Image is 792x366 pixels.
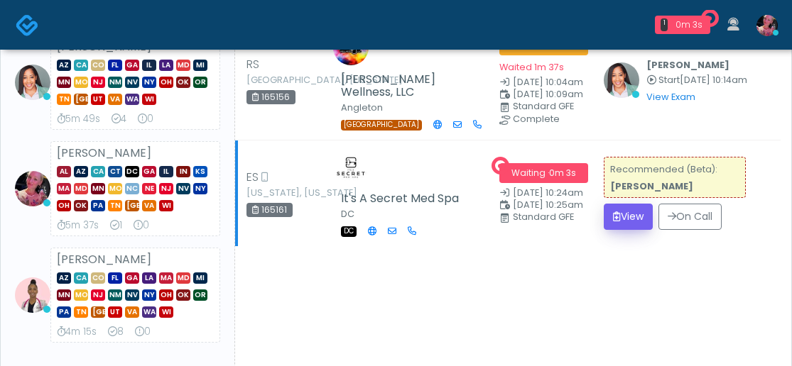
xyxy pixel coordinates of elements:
div: 165161 [246,203,293,217]
strong: [PERSON_NAME] [610,180,693,192]
span: RS [246,56,259,73]
img: Janaira Villalobos [15,277,50,313]
span: VA [142,200,156,211]
div: Extended Exams [135,325,151,339]
span: [DATE] 10:14am [680,74,747,86]
a: Call via 8x8 [473,118,482,131]
span: OK [74,200,88,211]
span: TN [108,200,122,211]
span: DC [341,226,357,237]
span: [DATE] 10:25am [513,199,583,211]
h5: [PERSON_NAME] Wellness, LLC [341,73,465,99]
div: Average Review Time [57,112,100,126]
img: Amanda Creel [333,149,369,184]
div: Average Review Time [57,218,99,233]
span: NV [176,183,190,194]
span: MN [91,183,105,194]
small: Angleton [341,101,383,113]
div: Average Review Time [57,325,97,339]
div: Exams Completed [110,218,122,233]
small: Waited 1m 37s [499,61,564,73]
span: NV [125,289,139,301]
span: AL [57,166,71,177]
span: OR [193,289,207,301]
div: 1 [661,18,668,31]
span: CA [74,272,88,284]
span: IN [176,166,190,177]
a: Call via 8x8 [408,225,416,238]
span: FL [108,60,122,71]
span: MO [74,77,88,88]
span: LA [142,272,156,284]
small: Scheduled Time [499,90,587,99]
span: LA [159,60,173,71]
span: [DATE] 10:04am [513,76,583,88]
span: ES [246,169,259,186]
span: GA [142,166,156,177]
span: NV [125,77,139,88]
span: UT [108,306,122,318]
span: [DATE] 10:24am [513,187,583,199]
span: GA [125,60,139,71]
small: [US_STATE], [US_STATE] [246,189,325,197]
button: View [604,204,653,230]
span: NM [108,289,122,301]
button: Open LiveChat chat widget [11,6,54,48]
span: [GEOGRAPHIC_DATA] [74,94,88,105]
span: NC [125,183,139,194]
span: UT [91,94,105,105]
div: 165156 [246,90,295,104]
span: OH [159,289,173,301]
small: DC [341,208,354,220]
span: OK [176,289,190,301]
span: IL [159,166,173,177]
span: NY [193,183,207,194]
span: OK [176,77,190,88]
small: [GEOGRAPHIC_DATA], [US_STATE] [246,76,325,84]
span: MA [159,272,173,284]
span: NY [142,77,156,88]
span: OH [159,77,173,88]
span: MO [74,289,88,301]
span: NM [108,77,122,88]
a: 1 0m 3s [646,10,719,40]
div: Standard GFE [513,102,601,111]
small: Date Created [499,189,587,198]
small: Started at [646,76,747,85]
span: TN [74,306,88,318]
div: Exams Completed [108,325,124,339]
span: MD [176,272,190,284]
span: MD [176,60,190,71]
span: CA [91,166,105,177]
span: MN [57,77,71,88]
span: MI [193,272,207,284]
span: CO [91,272,105,284]
span: MA [57,183,71,194]
span: 0m 3s [549,167,576,179]
img: Lindsey Morgan [15,171,50,206]
span: NJ [91,289,105,301]
span: GA [125,272,139,284]
div: Extended Exams [138,112,153,126]
span: MO [108,183,122,194]
small: Recommended (Beta): [610,163,717,192]
b: [PERSON_NAME] [646,59,729,71]
span: WI [142,94,156,105]
span: MI [193,60,207,71]
span: TN [57,94,71,105]
span: [DATE] 10:09am [513,88,583,100]
span: CA [74,60,88,71]
span: DC [125,166,139,177]
span: WI [159,306,173,318]
span: VA [108,94,122,105]
img: Jennifer Ekeh [15,65,50,100]
span: NY [142,289,156,301]
span: KS [193,166,207,177]
small: Scheduled Time [499,201,587,210]
span: WA [142,306,156,318]
span: [GEOGRAPHIC_DATA] [91,306,105,318]
div: 0m 3s [673,18,705,31]
small: Date Created [499,78,587,87]
button: On Call [658,204,722,230]
span: OH [57,200,71,211]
